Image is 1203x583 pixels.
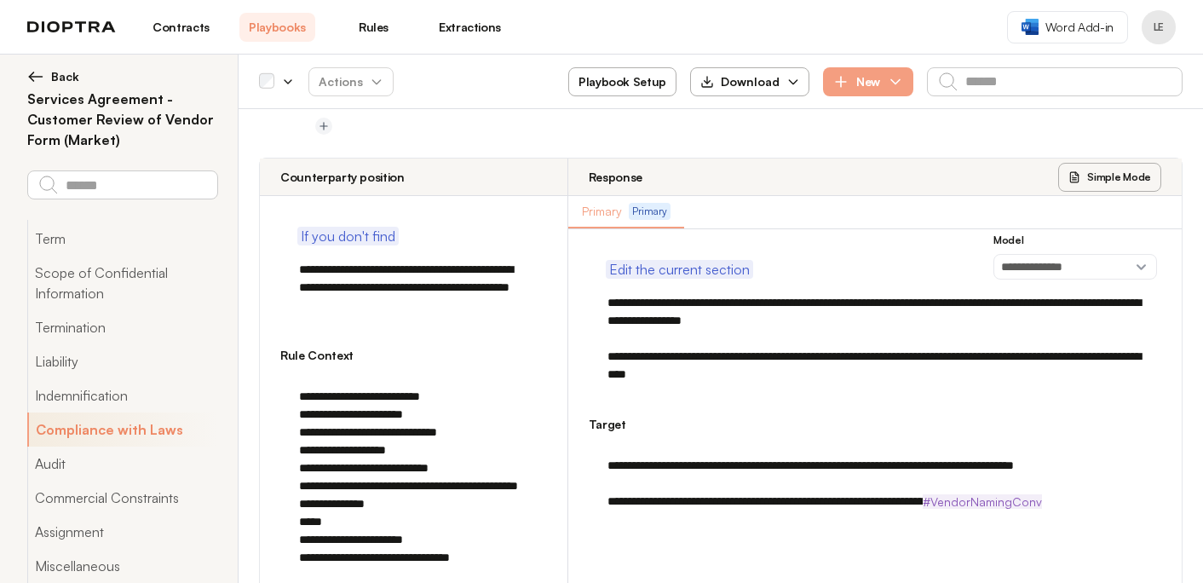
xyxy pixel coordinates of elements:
img: left arrow [27,68,44,85]
h3: Counterparty position [280,169,405,186]
h3: Target [589,416,1161,433]
span: Edit the current section [609,259,750,280]
a: Extractions [432,13,508,42]
button: Edit the current section [606,260,753,279]
button: Audit [27,447,217,481]
span: Actions [305,66,397,97]
span: Back [51,68,79,85]
a: Rules [336,13,412,42]
button: Commercial Constraints [27,481,217,515]
button: PrimaryPrimary [582,203,671,220]
span: Word Add-in [1045,19,1114,36]
button: Add tag [315,118,332,135]
h3: Response [589,169,642,186]
span: Primary [629,203,671,220]
button: Simple Mode [1058,163,1161,192]
button: Download [690,67,809,96]
div: Select all [259,74,274,89]
button: Compliance with Laws [27,413,217,447]
button: Scope of Confidential Information [27,256,217,310]
span: If you don't find [301,226,395,246]
button: Miscellaneous [27,549,217,583]
img: logo [27,21,116,33]
h3: Model [993,234,1157,247]
h2: Services Agreement - Customer Review of Vendor Form (Market) [27,89,217,150]
button: Liability [27,344,217,378]
button: Termination [27,310,217,344]
button: Assignment [27,515,217,549]
span: Primary [582,203,622,220]
select: Model [993,254,1157,280]
h3: Rule Context [280,347,547,364]
button: Term [27,222,217,256]
a: Word Add-in [1007,11,1128,43]
div: Download [700,73,780,90]
img: word [1022,19,1039,35]
a: Contracts [143,13,219,42]
button: Actions [308,67,394,96]
button: Indemnification [27,378,217,413]
button: New [823,67,913,96]
a: Playbooks [239,13,315,42]
button: Back [27,68,217,85]
strong: #VendorNamingConv [923,494,1042,509]
button: Profile menu [1142,10,1176,44]
button: If you don't find [297,227,399,245]
button: Playbook Setup [568,67,676,96]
